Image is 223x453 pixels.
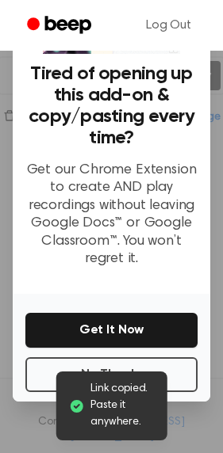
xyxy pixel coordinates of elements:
[130,6,207,44] a: Log Out
[90,381,155,431] span: Link copied. Paste it anywhere.
[25,162,198,268] p: Get our Chrome Extension to create AND play recordings without leaving Google Docs™ or Google Cla...
[25,63,198,149] h3: Tired of opening up this add-on & copy/pasting every time?
[16,10,106,41] a: Beep
[25,357,198,392] button: No Thanks
[25,313,198,348] button: Get It Now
